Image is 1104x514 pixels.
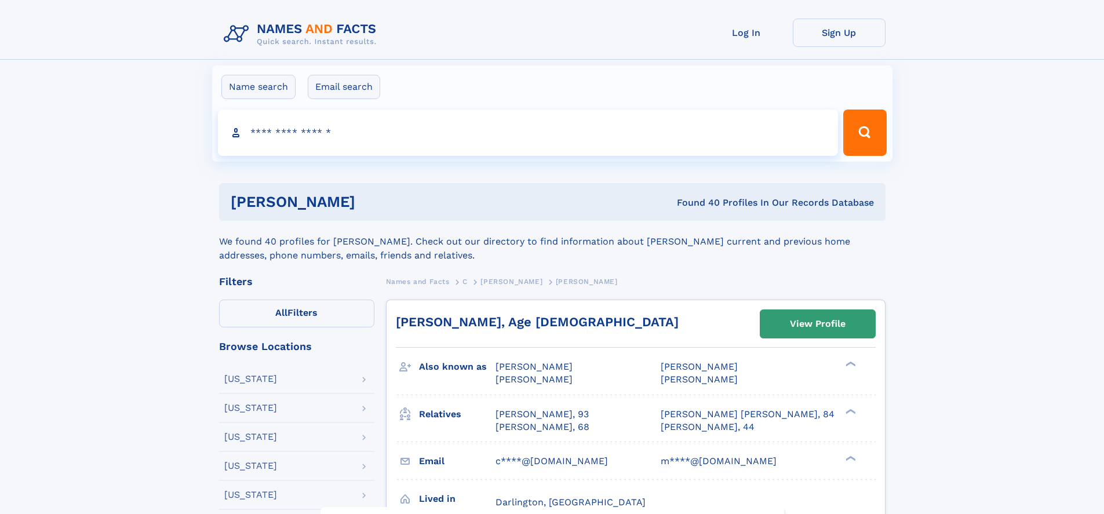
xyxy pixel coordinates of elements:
a: Names and Facts [386,274,450,289]
div: [US_STATE] [224,461,277,471]
span: [PERSON_NAME] [495,374,573,385]
span: All [275,307,287,318]
div: Filters [219,276,374,287]
h3: Relatives [419,404,495,424]
h3: Also known as [419,357,495,377]
h3: Lived in [419,489,495,509]
img: Logo Names and Facts [219,19,386,50]
a: [PERSON_NAME], 44 [661,421,755,433]
span: [PERSON_NAME] [556,278,618,286]
span: [PERSON_NAME] [495,361,573,372]
span: C [462,278,468,286]
div: View Profile [790,311,846,337]
a: Sign Up [793,19,886,47]
div: [US_STATE] [224,490,277,500]
a: [PERSON_NAME], 93 [495,408,589,421]
div: We found 40 profiles for [PERSON_NAME]. Check out our directory to find information about [PERSON... [219,221,886,263]
h1: [PERSON_NAME] [231,195,516,209]
span: [PERSON_NAME] [661,374,738,385]
input: search input [218,110,839,156]
a: [PERSON_NAME], Age [DEMOGRAPHIC_DATA] [396,315,679,329]
div: [US_STATE] [224,403,277,413]
label: Name search [221,75,296,99]
a: [PERSON_NAME], 68 [495,421,589,433]
a: C [462,274,468,289]
a: Log In [700,19,793,47]
span: Darlington, [GEOGRAPHIC_DATA] [495,497,646,508]
div: ❯ [843,407,857,415]
h3: Email [419,451,495,471]
label: Email search [308,75,380,99]
a: [PERSON_NAME] [480,274,542,289]
span: [PERSON_NAME] [480,278,542,286]
div: [US_STATE] [224,374,277,384]
a: [PERSON_NAME] [PERSON_NAME], 84 [661,408,835,421]
button: Search Button [843,110,886,156]
div: Browse Locations [219,341,374,352]
div: Found 40 Profiles In Our Records Database [516,196,874,209]
div: [US_STATE] [224,432,277,442]
span: [PERSON_NAME] [661,361,738,372]
label: Filters [219,300,374,327]
div: ❯ [843,454,857,462]
a: View Profile [760,310,875,338]
div: ❯ [843,360,857,368]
